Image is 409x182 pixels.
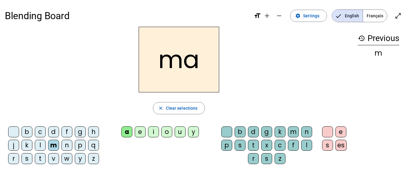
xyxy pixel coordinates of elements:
[301,140,312,151] div: l
[332,9,387,22] mat-button-toggle-group: Language selection
[322,140,333,151] div: s
[21,153,32,164] div: s
[48,153,59,164] div: v
[275,140,285,151] div: c
[261,153,272,164] div: s
[61,140,72,151] div: n
[275,12,283,19] mat-icon: remove
[275,153,285,164] div: z
[221,140,232,151] div: p
[21,126,32,137] div: b
[248,140,259,151] div: t
[21,140,32,151] div: k
[88,126,99,137] div: h
[161,126,172,137] div: o
[175,126,186,137] div: u
[335,126,346,137] div: e
[288,140,299,151] div: f
[75,153,86,164] div: y
[48,126,59,137] div: d
[288,126,299,137] div: m
[275,126,285,137] div: k
[332,10,363,22] span: English
[248,126,259,137] div: d
[254,12,261,19] mat-icon: format_size
[261,140,272,151] div: x
[48,140,59,151] div: m
[148,126,159,137] div: i
[75,140,86,151] div: p
[135,126,146,137] div: e
[158,105,163,111] mat-icon: close
[394,12,402,19] mat-icon: open_in_full
[61,153,72,164] div: w
[88,153,99,164] div: z
[75,126,86,137] div: g
[263,12,271,19] mat-icon: add
[5,6,249,26] h1: Blending Board
[303,12,319,19] span: Settings
[35,153,46,164] div: t
[335,140,347,151] div: es
[139,27,219,92] h2: ma
[392,10,404,22] button: Enter full screen
[8,153,19,164] div: r
[8,140,19,151] div: j
[273,10,285,22] button: Decrease font size
[295,13,301,19] mat-icon: settings
[35,140,46,151] div: l
[290,10,327,22] button: Settings
[153,102,205,114] button: Clear selections
[248,153,259,164] div: r
[188,126,199,137] div: y
[261,126,272,137] div: g
[35,126,46,137] div: c
[61,126,72,137] div: f
[235,140,246,151] div: s
[88,140,99,151] div: q
[235,126,246,137] div: b
[358,50,399,57] div: m
[363,10,387,22] span: Français
[358,35,365,42] mat-icon: history
[261,10,273,22] button: Increase font size
[121,126,132,137] div: a
[166,105,198,112] span: Clear selections
[358,32,399,45] h3: Previous
[301,126,312,137] div: n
